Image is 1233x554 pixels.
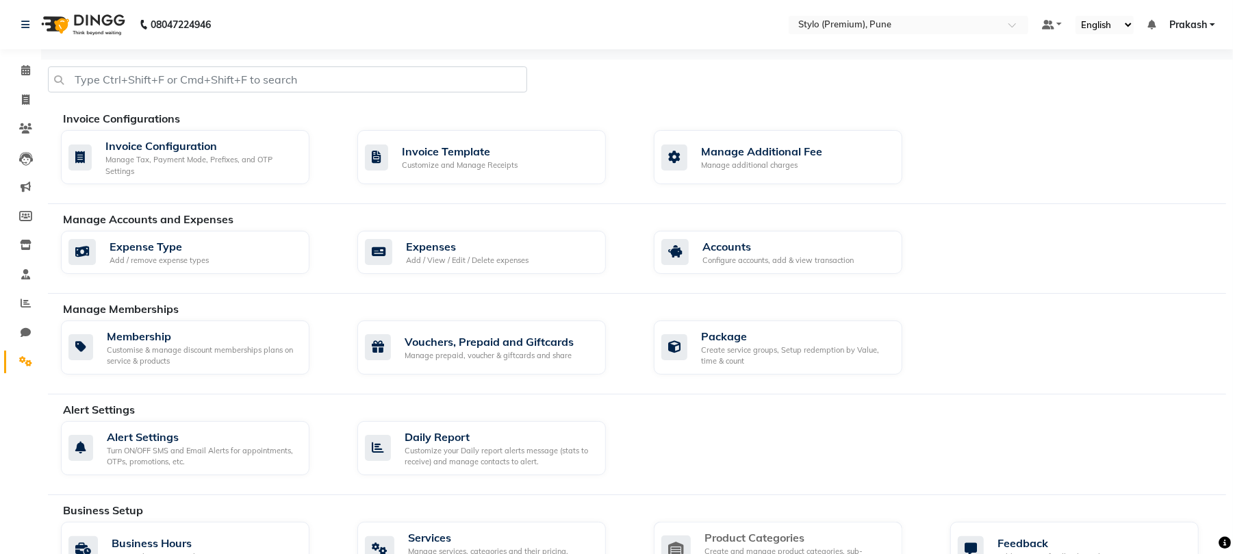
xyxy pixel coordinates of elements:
[105,154,298,177] div: Manage Tax, Payment Mode, Prefixes, and OTP Settings
[61,130,337,184] a: Invoice ConfigurationManage Tax, Payment Mode, Prefixes, and OTP Settings
[654,231,930,274] a: AccountsConfigure accounts, add & view transaction
[997,535,1165,551] div: Feedback
[405,429,595,445] div: Daily Report
[701,328,891,344] div: Package
[107,429,298,445] div: Alert Settings
[107,344,298,367] div: Customise & manage discount memberships plans on service & products
[105,138,298,154] div: Invoice Configuration
[405,350,574,362] div: Manage prepaid, voucher & giftcards and share
[402,143,518,160] div: Invoice Template
[35,5,129,44] img: logo
[704,529,891,546] div: Product Categories
[702,238,854,255] div: Accounts
[405,445,595,468] div: Customize your Daily report alerts message (stats to receive) and manage contacts to alert.
[701,143,822,160] div: Manage Additional Fee
[406,255,529,266] div: Add / View / Edit / Delete expenses
[110,255,209,266] div: Add / remove expense types
[402,160,518,171] div: Customize and Manage Receipts
[357,231,633,274] a: ExpensesAdd / View / Edit / Delete expenses
[405,333,574,350] div: Vouchers, Prepaid and Giftcards
[702,255,854,266] div: Configure accounts, add & view transaction
[654,130,930,184] a: Manage Additional FeeManage additional charges
[61,421,337,475] a: Alert SettingsTurn ON/OFF SMS and Email Alerts for appointments, OTPs, promotions, etc.
[357,130,633,184] a: Invoice TemplateCustomize and Manage Receipts
[701,160,822,171] div: Manage additional charges
[1169,18,1207,32] span: Prakash
[61,231,337,274] a: Expense TypeAdd / remove expense types
[151,5,211,44] b: 08047224946
[406,238,529,255] div: Expenses
[110,238,209,255] div: Expense Type
[357,421,633,475] a: Daily ReportCustomize your Daily report alerts message (stats to receive) and manage contacts to ...
[107,445,298,468] div: Turn ON/OFF SMS and Email Alerts for appointments, OTPs, promotions, etc.
[408,529,595,546] div: Services
[357,320,633,375] a: Vouchers, Prepaid and GiftcardsManage prepaid, voucher & giftcards and share
[61,320,337,375] a: MembershipCustomise & manage discount memberships plans on service & products
[48,66,527,92] input: Type Ctrl+Shift+F or Cmd+Shift+F to search
[701,344,891,367] div: Create service groups, Setup redemption by Value, time & count
[107,328,298,344] div: Membership
[654,320,930,375] a: PackageCreate service groups, Setup redemption by Value, time & count
[112,535,212,551] div: Business Hours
